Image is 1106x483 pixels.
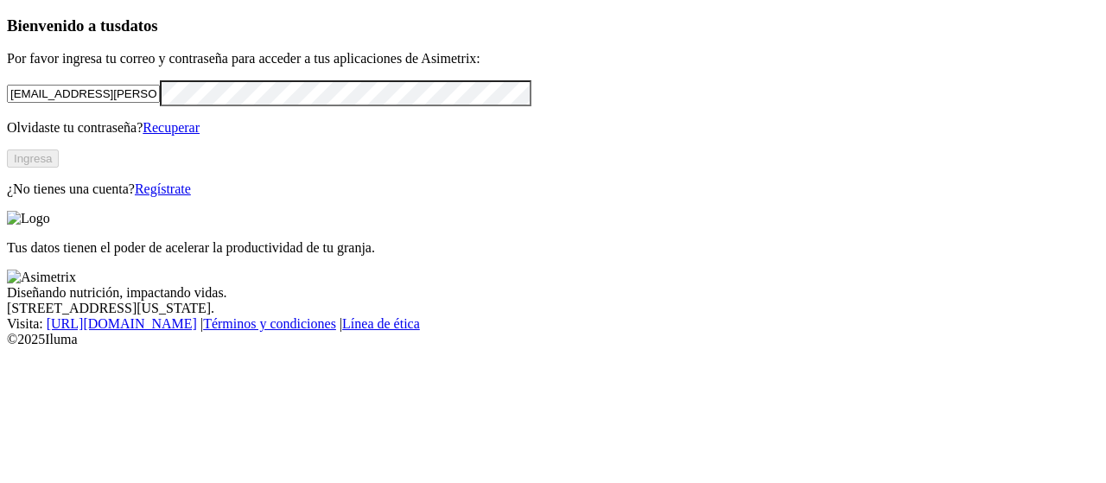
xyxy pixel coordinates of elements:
span: datos [121,16,158,35]
div: Diseñando nutrición, impactando vidas. [7,285,1099,301]
h3: Bienvenido a tus [7,16,1099,35]
button: Ingresa [7,149,59,168]
p: Por favor ingresa tu correo y contraseña para acceder a tus aplicaciones de Asimetrix: [7,51,1099,67]
a: Regístrate [135,181,191,196]
p: ¿No tienes una cuenta? [7,181,1099,197]
p: Tus datos tienen el poder de acelerar la productividad de tu granja. [7,240,1099,256]
a: Términos y condiciones [203,316,336,331]
div: Visita : | | [7,316,1099,332]
a: [URL][DOMAIN_NAME] [47,316,197,331]
input: Tu correo [7,85,160,103]
img: Logo [7,211,50,226]
p: Olvidaste tu contraseña? [7,120,1099,136]
img: Asimetrix [7,270,76,285]
a: Recuperar [143,120,200,135]
div: © 2025 Iluma [7,332,1099,347]
div: [STREET_ADDRESS][US_STATE]. [7,301,1099,316]
a: Línea de ética [342,316,420,331]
